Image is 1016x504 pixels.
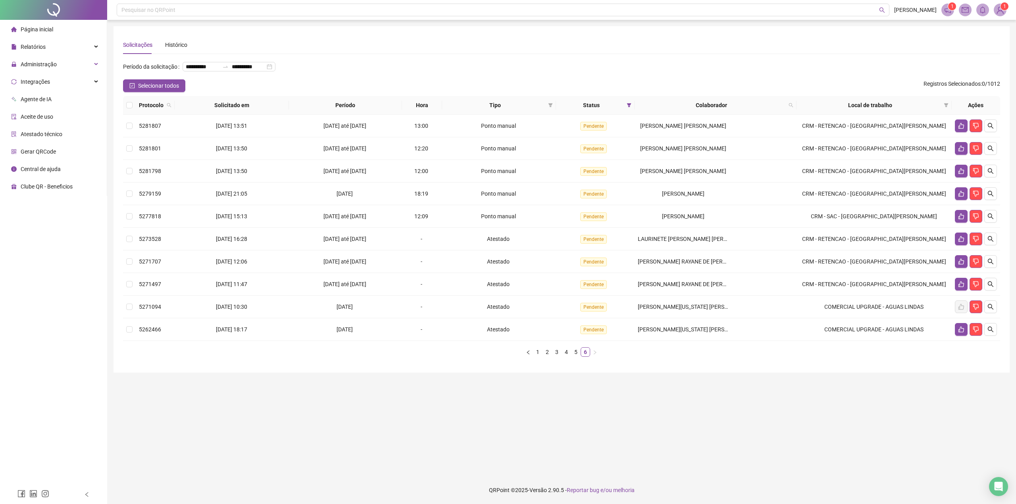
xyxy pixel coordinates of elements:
[167,103,171,108] span: search
[487,326,510,333] span: Atestado
[640,123,726,129] span: [PERSON_NAME] [PERSON_NAME]
[21,131,62,137] span: Atestado técnico
[958,326,964,333] span: like
[11,27,17,32] span: home
[559,101,623,110] span: Status
[580,235,607,244] span: Pendente
[924,79,1000,92] span: : 0 / 1012
[580,258,607,266] span: Pendente
[222,63,229,70] span: swap-right
[580,280,607,289] span: Pendente
[987,168,994,174] span: search
[165,99,173,111] span: search
[797,318,952,341] td: COMERCIAL UPGRADE - AGUAS LINDAS
[944,6,951,13] span: notification
[797,296,952,318] td: COMERCIAL UPGRADE - AGUAS LINDAS
[580,212,607,221] span: Pendente
[562,347,571,357] li: 4
[11,79,17,85] span: sync
[487,236,510,242] span: Atestado
[879,7,885,13] span: search
[523,347,533,357] li: Página anterior
[924,81,981,87] span: Registros Selecionados
[337,304,353,310] span: [DATE]
[139,236,161,242] span: 5273528
[546,99,554,111] span: filter
[989,477,1008,496] div: Open Intercom Messenger
[797,115,952,137] td: CRM - RETENCAO - [GEOGRAPHIC_DATA][PERSON_NAME]
[84,492,90,497] span: left
[797,137,952,160] td: CRM - RETENCAO - [GEOGRAPHIC_DATA][PERSON_NAME]
[414,213,428,219] span: 12:09
[17,490,25,498] span: facebook
[481,213,516,219] span: Ponto manual
[580,167,607,176] span: Pendente
[580,303,607,312] span: Pendente
[21,148,56,155] span: Gerar QRCode
[590,347,600,357] button: right
[41,490,49,498] span: instagram
[29,490,37,498] span: linkedin
[216,190,247,197] span: [DATE] 21:05
[638,326,795,333] span: [PERSON_NAME][US_STATE] [PERSON_NAME] [PERSON_NAME]
[222,63,229,70] span: to
[139,190,161,197] span: 5279159
[421,236,422,242] span: -
[987,304,994,310] span: search
[638,258,753,265] span: [PERSON_NAME] RAYANE DE [PERSON_NAME]
[139,101,164,110] span: Protocolo
[958,258,964,265] span: like
[973,236,979,242] span: dislike
[580,122,607,131] span: Pendente
[638,101,785,110] span: Colaborador
[973,258,979,265] span: dislike
[21,183,73,190] span: Clube QR - Beneficios
[567,487,635,493] span: Reportar bug e/ou melhoria
[414,123,428,129] span: 13:00
[216,326,247,333] span: [DATE] 18:17
[581,348,590,356] a: 6
[973,123,979,129] span: dislike
[216,168,247,174] span: [DATE] 13:50
[640,145,726,152] span: [PERSON_NAME] [PERSON_NAME]
[958,281,964,287] span: like
[139,281,161,287] span: 5271497
[973,168,979,174] span: dislike
[987,190,994,197] span: search
[958,236,964,242] span: like
[487,258,510,265] span: Atestado
[894,6,937,14] span: [PERSON_NAME]
[216,258,247,265] span: [DATE] 12:06
[789,103,793,108] span: search
[543,347,552,357] li: 2
[942,99,950,111] span: filter
[139,145,161,152] span: 5281801
[414,190,428,197] span: 18:19
[11,184,17,189] span: gift
[21,79,50,85] span: Integrações
[323,168,366,174] span: [DATE] até [DATE]
[123,40,152,49] div: Solicitações
[951,4,954,9] span: 1
[955,101,997,110] div: Ações
[481,123,516,129] span: Ponto manual
[638,304,795,310] span: [PERSON_NAME][US_STATE] [PERSON_NAME] [PERSON_NAME]
[323,213,366,219] span: [DATE] até [DATE]
[487,304,510,310] span: Atestado
[580,144,607,153] span: Pendente
[548,103,553,108] span: filter
[289,96,402,115] th: Período
[987,281,994,287] span: search
[973,326,979,333] span: dislike
[797,205,952,228] td: CRM - SAC - [GEOGRAPHIC_DATA][PERSON_NAME]
[139,123,161,129] span: 5281807
[11,62,17,67] span: lock
[414,145,428,152] span: 12:20
[797,183,952,205] td: CRM - RETENCAO - [GEOGRAPHIC_DATA][PERSON_NAME]
[958,213,964,219] span: like
[638,236,754,242] span: LAURINETE [PERSON_NAME] [PERSON_NAME]
[571,347,581,357] li: 5
[21,61,57,67] span: Administração
[523,347,533,357] button: left
[129,83,135,88] span: check-square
